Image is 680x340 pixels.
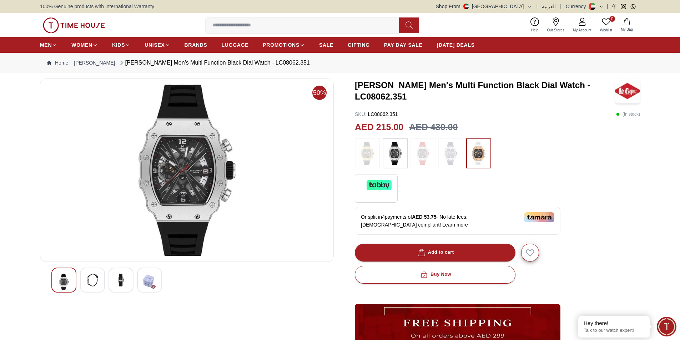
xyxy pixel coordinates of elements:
div: [PERSON_NAME] Men's Multi Function Black Dial Watch - LC08062.351 [118,59,310,67]
a: UNISEX [145,39,170,51]
span: LUGGAGE [222,41,249,49]
img: ... [470,142,488,165]
img: ... [43,17,105,33]
div: Buy Now [419,270,451,279]
span: 100% Genuine products with International Warranty [40,3,154,10]
button: Add to cart [355,244,515,262]
a: PROMOTIONS [263,39,305,51]
span: Help [528,27,542,33]
a: Help [527,16,543,34]
span: MEN [40,41,52,49]
a: Facebook [611,4,616,9]
a: Whatsapp [630,4,636,9]
span: My Account [570,27,594,33]
span: 0 [609,16,615,22]
a: Instagram [621,4,626,9]
button: My Bag [616,17,637,34]
span: | [560,3,561,10]
div: Currency [566,3,589,10]
p: ( In stock ) [616,111,640,118]
div: Hey there! [584,320,644,327]
a: KIDS [112,39,130,51]
span: UNISEX [145,41,165,49]
img: ... [386,142,404,165]
h3: [PERSON_NAME] Men's Multi Function Black Dial Watch - LC08062.351 [355,80,615,102]
img: Lee Cooper Men's Multi Function Green Dial Watch - LC08062.177 [115,274,127,286]
span: Our Stores [544,27,567,33]
span: PAY DAY SALE [384,41,423,49]
nav: Breadcrumb [40,53,640,73]
span: | [607,3,608,10]
img: Lee Cooper Men's Multi Function Green Dial Watch - LC08062.177 [143,274,156,290]
img: ... [414,142,432,165]
a: MEN [40,39,57,51]
a: PAY DAY SALE [384,39,423,51]
a: WOMEN [71,39,98,51]
img: ... [442,142,460,165]
h2: AED 215.00 [355,121,403,134]
img: ... [358,142,376,165]
h3: AED 430.00 [409,121,458,134]
img: Lee Cooper Men's Multi Function Green Dial Watch - LC08062.177 [57,274,70,290]
span: 50% [312,86,327,100]
span: BRANDS [185,41,207,49]
div: Chat Widget [657,317,676,336]
img: Tamara [524,212,554,222]
img: Lee Cooper Men's Multi Function Green Dial Watch - LC08062.177 [86,274,99,286]
button: Shop From[GEOGRAPHIC_DATA] [436,3,532,10]
p: LC08062.351 [355,111,398,118]
a: BRANDS [185,39,207,51]
a: LUGGAGE [222,39,249,51]
a: SALE [319,39,333,51]
span: GIFTING [348,41,370,49]
p: Talk to our watch expert! [584,328,644,334]
a: GIFTING [348,39,370,51]
a: [DATE] DEALS [437,39,475,51]
a: Our Stores [543,16,569,34]
button: العربية [542,3,556,10]
span: Wishlist [597,27,615,33]
span: SALE [319,41,333,49]
span: | [537,3,538,10]
span: SKU : [355,111,367,117]
a: Home [47,59,68,66]
span: AED 53.75 [412,214,436,220]
span: Learn more [442,222,468,228]
span: KIDS [112,41,125,49]
span: WOMEN [71,41,92,49]
img: Lee Cooper Men's Multi Function Black Dial Watch - LC08062.351 [615,78,640,103]
img: United Arab Emirates [463,4,469,9]
span: PROMOTIONS [263,41,299,49]
div: Or split in 4 payments of - No late fees, [DEMOGRAPHIC_DATA] compliant! [355,207,560,235]
span: My Bag [618,27,636,32]
span: [DATE] DEALS [437,41,475,49]
button: Buy Now [355,266,515,284]
a: 0Wishlist [596,16,616,34]
img: Lee Cooper Men's Multi Function Green Dial Watch - LC08062.177 [46,85,328,256]
div: Add to cart [417,248,454,257]
a: [PERSON_NAME] [74,59,115,66]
